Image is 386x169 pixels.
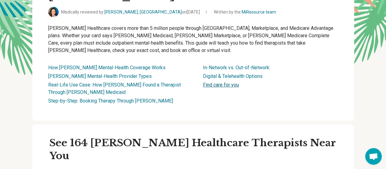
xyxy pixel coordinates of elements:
a: [PERSON_NAME], [GEOGRAPHIC_DATA] [104,10,182,14]
h2: See 164 [PERSON_NAME] Healthcare Therapists Near You [49,137,347,162]
a: Open chat [365,148,382,165]
span: on [DATE] [182,10,200,14]
a: Digital & Telehealth Options [203,73,263,79]
a: MiResource team [242,10,276,14]
a: Real-Life Use Case: How [PERSON_NAME] Found a Therapist Through [PERSON_NAME] Medicaid [48,82,181,95]
a: [PERSON_NAME] Mental-Health Provider Types [48,73,152,79]
span: Written by the [214,9,276,15]
p: [PERSON_NAME] Healthcare covers more than 5 million people through [GEOGRAPHIC_DATA], Marketplace... [48,25,338,54]
a: How [PERSON_NAME] Mental-Health Coverage Works [48,65,166,70]
a: Find care for you [203,82,239,88]
span: Medically reviewed by [61,9,200,15]
a: In-Network vs. Out-of-Network: [203,65,270,70]
a: Step-by-Step: Booking Therapy Through [PERSON_NAME] [48,98,173,104]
